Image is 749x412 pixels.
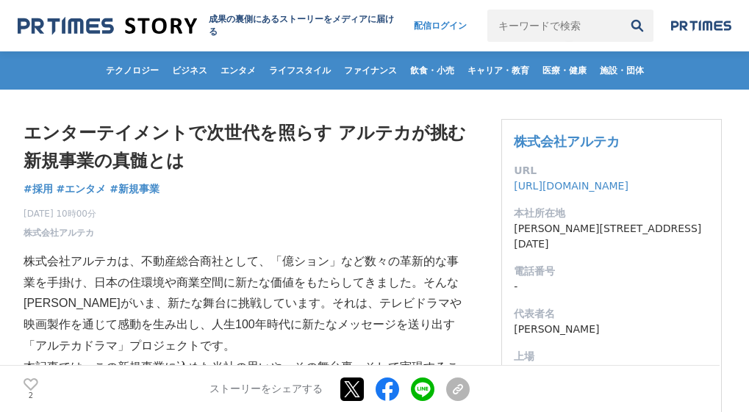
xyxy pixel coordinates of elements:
[514,279,709,294] dd: -
[338,65,403,76] span: ファイナンス
[166,65,213,76] span: ビジネス
[24,182,53,195] span: #採用
[621,10,653,42] button: 検索
[514,306,709,322] dt: 代表者名
[514,134,620,149] a: 株式会社アルテカ
[514,163,709,178] dt: URL
[110,181,160,197] a: #新規事業
[166,51,213,90] a: ビジネス
[594,65,650,76] span: 施設・団体
[514,264,709,279] dt: 電話番号
[209,383,323,396] p: ストーリーをシェアする
[209,13,400,38] h2: 成果の裏側にあるストーリーをメディアに届ける
[110,182,160,195] span: #新規事業
[100,51,165,90] a: テクノロジー
[514,206,709,221] dt: 本社所在地
[404,65,460,76] span: 飲食・小売
[263,51,337,90] a: ライフスタイル
[57,181,107,197] a: #エンタメ
[24,119,470,176] h1: エンターテイメントで次世代を照らす アルテカが挑む新規事業の真髄とは
[462,51,535,90] a: キャリア・教育
[404,51,460,90] a: 飲食・小売
[487,10,621,42] input: キーワードで検索
[514,364,709,380] dd: 未上場
[462,65,535,76] span: キャリア・教育
[215,65,262,76] span: エンタメ
[594,51,650,90] a: 施設・団体
[514,221,709,252] dd: [PERSON_NAME][STREET_ADDRESS][DATE]
[537,65,592,76] span: 医療・健康
[18,16,197,36] img: 成果の裏側にあるストーリーをメディアに届ける
[100,65,165,76] span: テクノロジー
[18,13,399,38] a: 成果の裏側にあるストーリーをメディアに届ける 成果の裏側にあるストーリーをメディアに届ける
[671,20,731,32] img: prtimes
[537,51,592,90] a: 医療・健康
[514,322,709,337] dd: [PERSON_NAME]
[24,207,96,220] span: [DATE] 10時00分
[514,180,628,192] a: [URL][DOMAIN_NAME]
[215,51,262,90] a: エンタメ
[24,357,470,400] p: 本記事では、この新規事業に込めた当社の思いや、その舞台裏、そして実現することで拡がる可能性について詳しく紹介します。
[399,10,481,42] a: 配信ログイン
[514,349,709,364] dt: 上場
[24,251,470,357] p: 株式会社アルテカは、不動産総合商社として、「億ション」など数々の革新的な事業を手掛け、日本の住環境や商業空間に新たな価値をもたらしてきました。そんな[PERSON_NAME]がいま、新たな舞台に...
[57,182,107,195] span: #エンタメ
[24,226,94,239] a: 株式会社アルテカ
[263,65,337,76] span: ライフスタイル
[338,51,403,90] a: ファイナンス
[24,181,53,197] a: #採用
[24,392,38,400] p: 2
